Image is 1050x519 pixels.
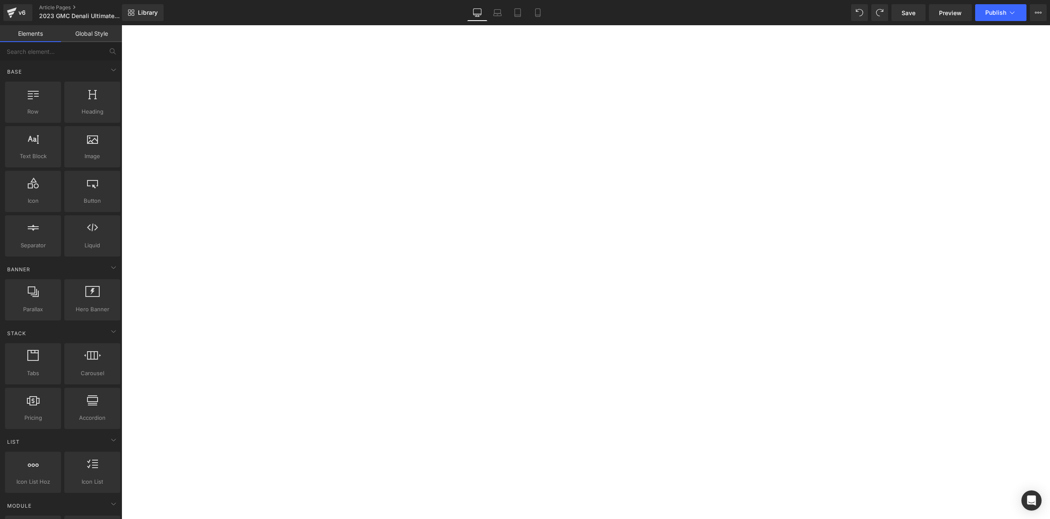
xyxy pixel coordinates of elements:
[67,413,118,422] span: Accordion
[528,4,548,21] a: Mobile
[122,4,164,21] a: New Library
[467,4,487,21] a: Desktop
[487,4,508,21] a: Laptop
[8,241,58,250] span: Separator
[67,241,118,250] span: Liquid
[851,4,868,21] button: Undo
[8,107,58,116] span: Row
[3,4,32,21] a: v6
[138,9,158,16] span: Library
[39,13,120,19] span: 2023 GMC Denali Ultimate 1500
[929,4,972,21] a: Preview
[1030,4,1047,21] button: More
[67,477,118,486] span: Icon List
[8,413,58,422] span: Pricing
[8,152,58,161] span: Text Block
[67,152,118,161] span: Image
[6,265,31,273] span: Banner
[8,369,58,378] span: Tabs
[61,25,122,42] a: Global Style
[6,329,27,337] span: Stack
[902,8,915,17] span: Save
[1021,490,1042,511] div: Open Intercom Messenger
[6,438,21,446] span: List
[985,9,1006,16] span: Publish
[67,107,118,116] span: Heading
[67,305,118,314] span: Hero Banner
[39,4,136,11] a: Article Pages
[67,369,118,378] span: Carousel
[17,7,27,18] div: v6
[6,502,32,510] span: Module
[939,8,962,17] span: Preview
[871,4,888,21] button: Redo
[8,196,58,205] span: Icon
[8,305,58,314] span: Parallax
[6,68,23,76] span: Base
[8,477,58,486] span: Icon List Hoz
[508,4,528,21] a: Tablet
[975,4,1026,21] button: Publish
[67,196,118,205] span: Button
